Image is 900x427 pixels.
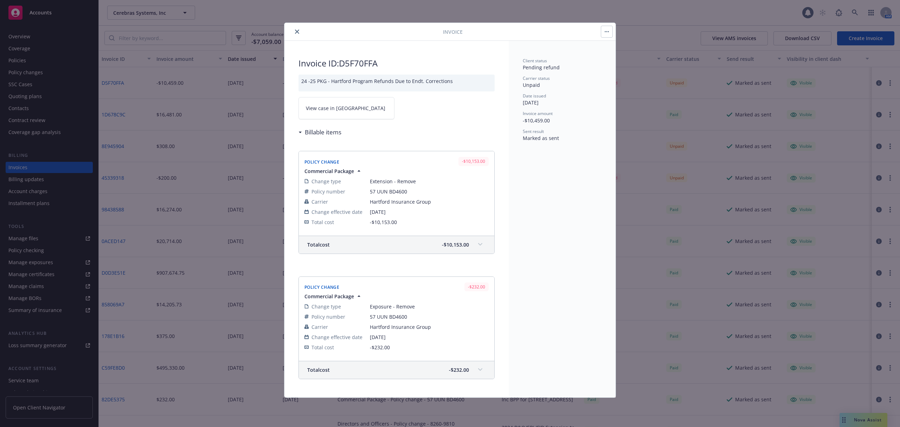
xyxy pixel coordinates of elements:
[523,64,560,71] span: Pending refund
[304,284,339,290] span: Policy Change
[304,293,362,300] button: Commercial Package
[311,313,345,320] span: Policy number
[304,159,339,165] span: Policy Change
[311,344,334,351] span: Total cost
[370,188,489,195] span: 57 UUN BD4600
[311,218,334,226] span: Total cost
[304,167,362,175] button: Commercial Package
[304,293,354,300] span: Commercial Package
[523,128,544,134] span: Sent result
[311,208,362,216] span: Change effective date
[370,198,489,205] span: Hartford Insurance Group
[523,99,539,106] span: [DATE]
[307,241,330,248] span: Total cost
[311,198,328,205] span: Carrier
[307,366,330,374] span: Total cost
[304,167,354,175] span: Commercial Package
[464,282,489,291] div: -$232.00
[523,82,540,88] span: Unpaid
[370,344,390,351] span: -$232.00
[305,128,341,137] h3: Billable items
[311,333,362,341] span: Change effective date
[523,93,546,99] span: Date issued
[298,128,341,137] div: Billable items
[298,75,495,91] div: 24 -25 PKG - Hartford Program Refunds Due to Endt. Corrections
[443,28,463,36] span: Invoice
[298,97,394,119] a: View case in [GEOGRAPHIC_DATA]
[523,58,547,64] span: Client status
[370,313,489,320] span: 57 UUN BD4600
[523,110,553,116] span: Invoice amount
[293,27,301,36] button: close
[449,366,469,374] span: -$232.00
[311,303,341,310] span: Change type
[370,178,489,185] span: Extension - Remove
[523,117,550,124] span: -$10,459.00
[306,104,385,112] span: View case in [GEOGRAPHIC_DATA]
[311,188,345,195] span: Policy number
[311,178,341,185] span: Change type
[298,58,495,69] h2: Invoice ID: D5F70FFA
[370,323,489,331] span: Hartford Insurance Group
[523,135,559,141] span: Marked as sent
[458,157,489,166] div: -$10,153.00
[370,333,489,341] span: [DATE]
[523,75,550,81] span: Carrier status
[299,236,494,254] div: Totalcost-$10,153.00
[370,303,489,310] span: Exposure - Remove
[442,241,469,248] span: -$10,153.00
[311,323,328,331] span: Carrier
[370,208,489,216] span: [DATE]
[299,361,494,379] div: Totalcost-$232.00
[370,219,397,225] span: -$10,153.00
